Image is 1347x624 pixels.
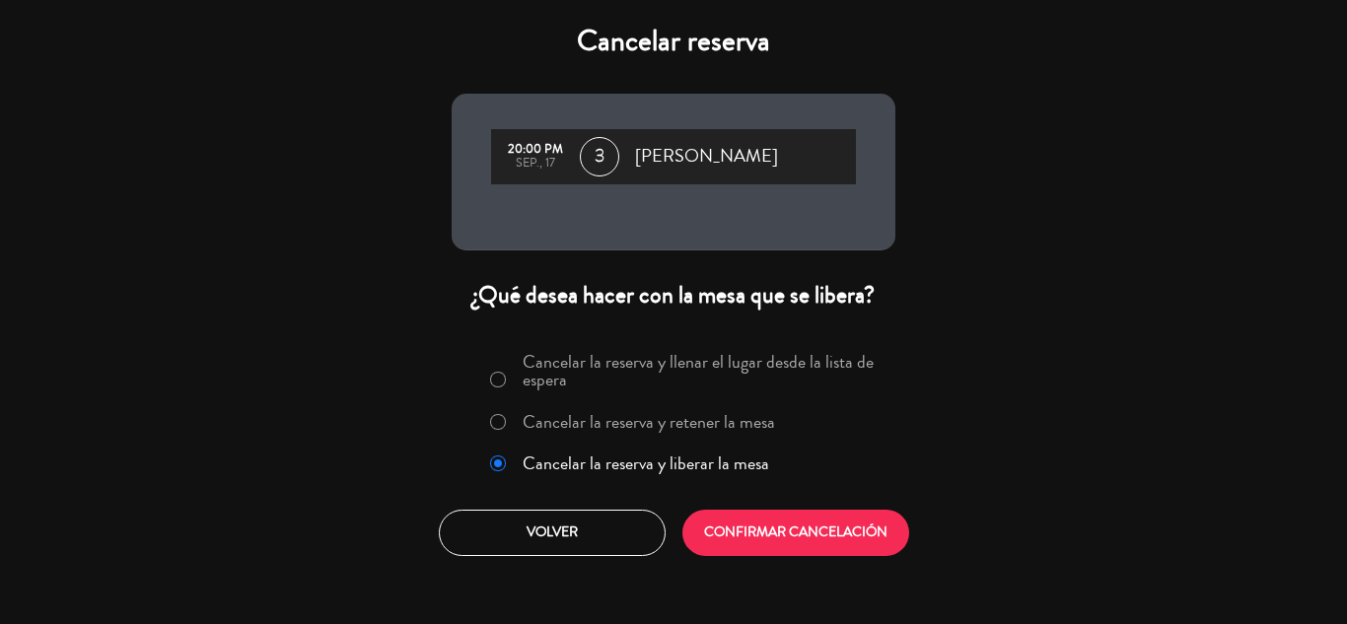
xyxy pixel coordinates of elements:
[452,280,895,311] div: ¿Qué desea hacer con la mesa que se libera?
[635,142,778,172] span: [PERSON_NAME]
[439,510,666,556] button: Volver
[523,353,884,388] label: Cancelar la reserva y llenar el lugar desde la lista de espera
[452,24,895,59] h4: Cancelar reserva
[501,157,570,171] div: sep., 17
[523,454,769,472] label: Cancelar la reserva y liberar la mesa
[501,143,570,157] div: 20:00 PM
[682,510,909,556] button: CONFIRMAR CANCELACIÓN
[580,137,619,176] span: 3
[523,413,775,431] label: Cancelar la reserva y retener la mesa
